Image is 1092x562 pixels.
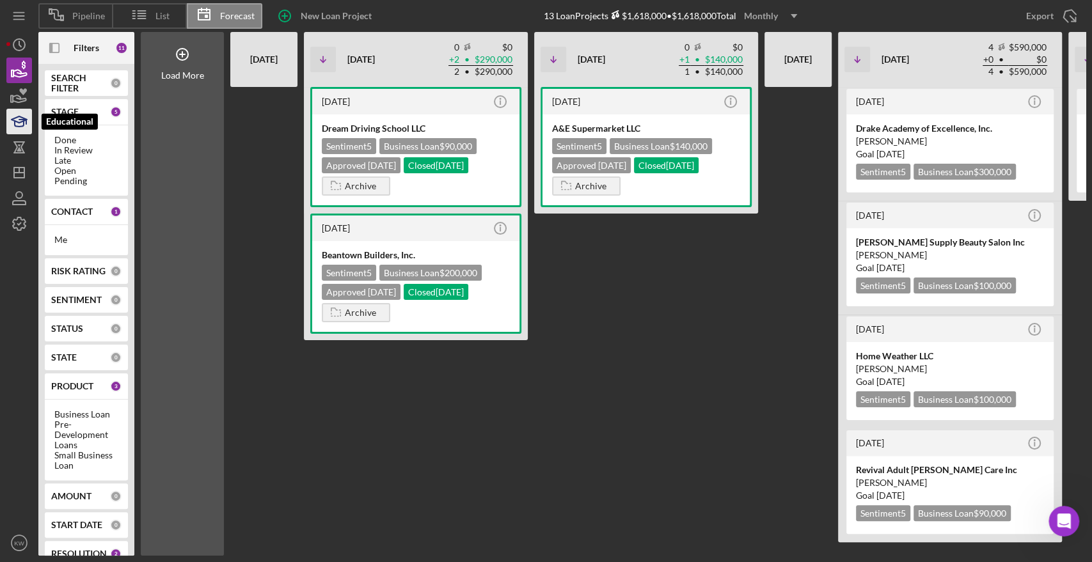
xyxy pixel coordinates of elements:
[51,266,106,276] b: RISK RATING
[448,54,460,66] td: + 2
[608,10,667,21] div: $1,618,000
[110,294,122,306] div: 0
[10,324,246,400] div: Christina says…
[51,107,79,117] b: STAGE
[1026,3,1054,29] div: Export
[404,284,468,300] div: Closed [DATE]
[544,6,805,26] div: 13 Loan Projects • $1,618,000 Total
[610,138,712,154] div: Business Loan $140,000
[856,277,910,293] div: Sentiment 5
[51,381,93,391] b: PRODUCT
[856,249,1044,261] div: [PERSON_NAME]
[983,66,994,78] td: 4
[20,27,200,40] div: Hi [PERSON_NAME],
[876,262,905,273] time: 09/30/2025
[463,56,471,64] span: •
[36,7,57,27] img: Profile image for Christina
[20,419,30,429] button: Emoji picker
[463,68,471,76] span: •
[40,419,51,429] button: Gif picker
[10,270,246,324] div: Christina says…
[856,164,910,180] div: Sentiment 5
[856,122,1044,135] div: Drake Academy of Excellence, Inc.
[62,16,119,29] p: Active 1h ago
[51,520,102,530] b: START DATE
[322,284,400,300] div: Approved [DATE]
[62,6,145,16] h1: [PERSON_NAME]
[54,145,118,155] div: In Review
[345,176,376,196] div: Archive
[704,66,743,78] td: $140,000
[220,11,255,21] span: Forecast
[54,419,118,450] div: Pre-Development Loans
[997,68,1005,76] span: •
[575,176,606,196] div: Archive
[110,265,122,277] div: 0
[301,3,372,29] div: New Loan Project
[56,214,235,252] div: He accepted the invitation at 9:43am which I think was after I sent my message to you
[552,96,580,107] time: 2025-06-02 13:36
[200,5,225,29] button: Home
[51,352,77,363] b: STATE
[856,363,1044,375] div: [PERSON_NAME]
[225,5,248,28] div: Close
[10,270,210,323] div: Ah, yes. Before the client accepts the invite, it will show up in your Dashboard only. I hope tha...
[704,54,743,66] td: $140,000
[914,164,1016,180] div: Business Loan $300,000
[541,87,752,207] a: [DATE]A&E Supermarket LLCSentiment5Business Loan$140,000Approved [DATE]Closed[DATE]Archive
[54,235,118,245] div: Me
[51,549,107,559] b: RESOLUTION
[679,54,690,66] td: + 1
[1008,42,1047,54] td: $590,000
[474,54,513,66] td: $290,000
[155,11,170,21] span: List
[269,3,384,29] button: New Loan Project
[882,54,909,65] b: [DATE]
[693,68,701,76] span: •
[856,476,1044,489] div: [PERSON_NAME]
[704,42,743,54] td: $0
[54,409,118,419] div: Business Loan
[54,166,118,176] div: Open
[345,303,376,322] div: Archive
[914,505,1011,521] div: Business Loan $90,000
[736,6,805,26] button: Monthly
[844,201,1056,308] a: [DATE][PERSON_NAME] Supply Beauty Salon Inc[PERSON_NAME]Goal [DATE]Sentiment5Business Loan$100,000
[856,464,1044,476] div: Revival Adult [PERSON_NAME] Care Inc
[856,236,1044,249] div: [PERSON_NAME] Supply Beauty Salon Inc
[10,207,246,270] div: Kristin says…
[744,6,778,26] div: Monthly
[379,265,482,281] div: Business Loan $200,000
[693,56,701,64] span: •
[876,148,905,159] time: 09/30/2025
[876,376,905,387] time: 09/30/2025
[14,540,24,547] text: KW
[856,135,1044,148] div: [PERSON_NAME]
[20,332,200,370] div: Please let me know if you have additional questions. Have a great day, [PERSON_NAME]!
[856,376,905,387] span: Goal
[72,11,105,21] span: Pipeline
[310,214,521,334] a: [DATE]Beantown Builders, Inc.Sentiment5Business Loan$200,000Approved [DATE]Closed[DATE]Archive
[54,155,118,166] div: Late
[983,42,994,54] td: 4
[10,102,246,207] div: Kristin says…
[771,37,825,82] div: [DATE]
[8,5,33,29] button: go back
[448,42,460,54] td: 0
[1048,506,1079,536] iframe: Intercom live chat
[322,303,390,322] button: Archive
[10,324,210,377] div: Please let me know if you have additional questions. Have a great day, [PERSON_NAME]![PERSON_NAME...
[322,222,350,233] time: 2025-06-13 15:23
[856,148,905,159] span: Goal
[474,42,513,54] td: $0
[552,176,621,196] button: Archive
[110,77,122,89] div: 0
[51,207,93,217] b: CONTACT
[844,315,1056,422] a: [DATE]Home Weather LLC[PERSON_NAME]Goal [DATE]Sentiment5Business Loan$100,000
[237,37,291,82] div: [DATE]
[61,419,71,429] button: Upload attachment
[11,392,245,414] textarea: Message…
[54,176,118,186] div: Pending
[997,56,1005,64] span: •
[110,519,122,531] div: 0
